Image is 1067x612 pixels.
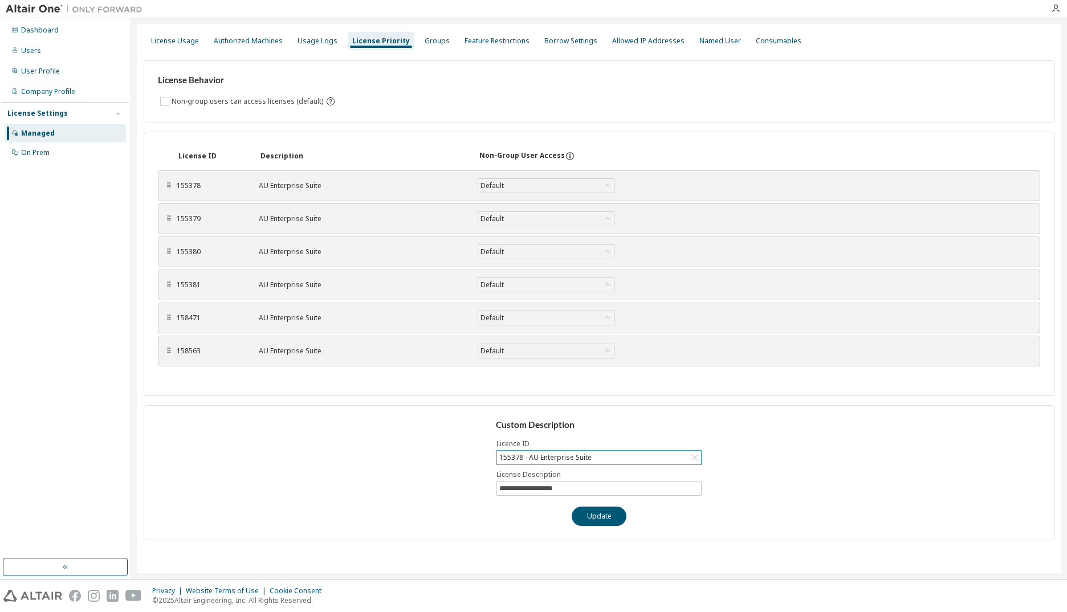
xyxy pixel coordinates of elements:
[479,279,506,291] div: Default
[178,152,247,161] div: License ID
[177,181,245,190] div: 155378
[479,312,506,324] div: Default
[425,36,450,46] div: Groups
[177,346,245,356] div: 158563
[186,586,270,595] div: Website Terms of Use
[270,586,328,595] div: Cookie Consent
[478,212,614,226] div: Default
[259,247,464,256] div: AU Enterprise Suite
[478,344,614,358] div: Default
[478,311,614,325] div: Default
[88,590,100,602] img: instagram.svg
[496,470,702,479] label: License Description
[21,26,59,35] div: Dashboard
[259,280,464,289] div: AU Enterprise Suite
[478,278,614,292] div: Default
[479,213,506,225] div: Default
[756,36,801,46] div: Consumables
[259,346,464,356] div: AU Enterprise Suite
[498,451,593,464] div: 155378 - AU Enterprise Suite
[177,214,245,223] div: 155379
[177,247,245,256] div: 155380
[325,96,336,107] svg: By default any user not assigned to any group can access any license. Turn this setting off to di...
[260,152,466,161] div: Description
[165,181,172,190] div: ⠿
[158,75,334,86] h3: License Behavior
[259,214,464,223] div: AU Enterprise Suite
[479,151,565,161] div: Non-Group User Access
[465,36,530,46] div: Feature Restrictions
[478,245,614,259] div: Default
[165,346,172,356] div: ⠿
[259,181,464,190] div: AU Enterprise Suite
[165,313,172,323] div: ⠿
[165,214,172,223] div: ⠿
[152,586,186,595] div: Privacy
[496,419,703,431] h3: Custom Description
[165,280,172,289] div: ⠿
[177,313,245,323] div: 158471
[21,148,50,157] div: On Prem
[214,36,283,46] div: Authorized Machines
[69,590,81,602] img: facebook.svg
[151,36,199,46] div: License Usage
[125,590,142,602] img: youtube.svg
[21,129,55,138] div: Managed
[7,109,68,118] div: License Settings
[479,179,506,192] div: Default
[496,439,702,448] label: Licence ID
[479,345,506,357] div: Default
[478,179,614,193] div: Default
[544,36,597,46] div: Borrow Settings
[6,3,148,15] img: Altair One
[21,46,41,55] div: Users
[479,246,506,258] div: Default
[572,507,626,526] button: Update
[352,36,410,46] div: License Priority
[497,451,701,464] div: 155378 - AU Enterprise Suite
[152,595,328,605] p: © 2025 Altair Engineering, Inc. All Rights Reserved.
[21,87,75,96] div: Company Profile
[177,280,245,289] div: 155381
[165,247,172,256] div: ⠿
[699,36,741,46] div: Named User
[298,36,337,46] div: Usage Logs
[3,590,62,602] img: altair_logo.svg
[612,36,685,46] div: Allowed IP Addresses
[21,67,60,76] div: User Profile
[259,313,464,323] div: AU Enterprise Suite
[107,590,119,602] img: linkedin.svg
[172,95,325,108] label: Non-group users can access licenses (default)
